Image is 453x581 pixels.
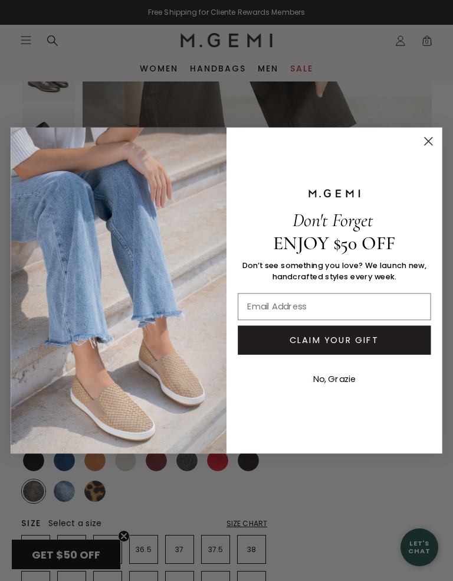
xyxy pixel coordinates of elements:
[308,365,362,393] button: No, Grazie
[238,293,431,320] input: Email Address
[11,128,226,453] img: M.Gemi
[307,188,361,198] img: M.GEMI
[419,132,438,151] button: Close dialog
[293,209,373,231] span: Don't Forget
[242,260,427,282] span: Don’t see something you love? We launch new, handcrafted styles every week.
[273,231,396,254] span: ENJOY $50 OFF
[238,325,431,354] button: CLAIM YOUR GIFT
